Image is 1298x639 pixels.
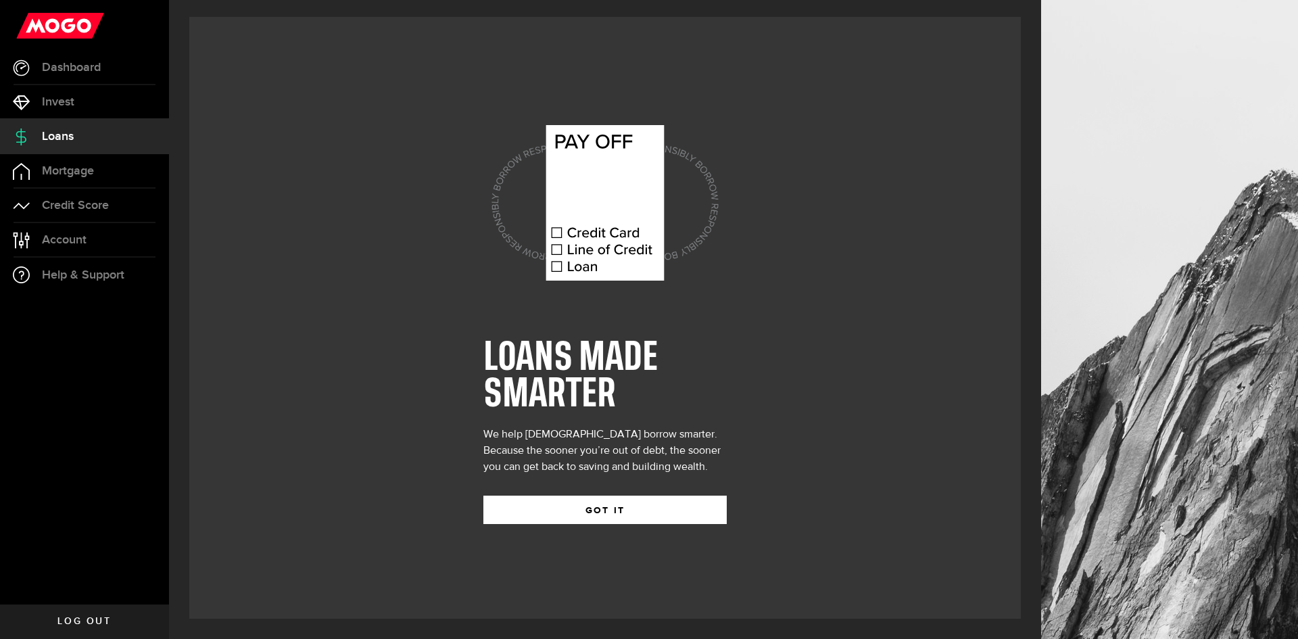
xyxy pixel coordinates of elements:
[42,96,74,108] span: Invest
[483,496,727,524] button: GOT IT
[483,427,727,475] div: We help [DEMOGRAPHIC_DATA] borrow smarter. Because the sooner you’re out of debt, the sooner you ...
[42,62,101,74] span: Dashboard
[42,234,87,246] span: Account
[483,340,727,413] h1: LOANS MADE SMARTER
[42,199,109,212] span: Credit Score
[42,165,94,177] span: Mortgage
[57,617,111,626] span: Log out
[42,131,74,143] span: Loans
[42,269,124,281] span: Help & Support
